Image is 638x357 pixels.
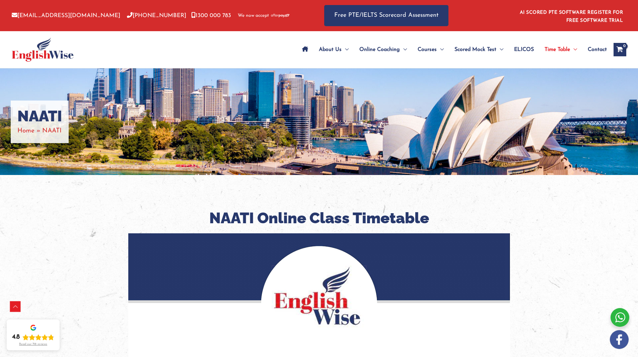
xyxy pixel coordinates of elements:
span: Scored Mock Test [454,38,496,61]
span: We now accept [238,12,269,19]
span: NAATI [42,128,62,134]
a: Contact [582,38,607,61]
a: ELICOS [509,38,539,61]
div: Read our 718 reviews [19,343,47,346]
h2: NAATI Online Class Timetable [128,209,510,228]
a: AI SCORED PTE SOFTWARE REGISTER FOR FREE SOFTWARE TRIAL [520,10,623,23]
span: Menu Toggle [496,38,503,61]
div: 4.8 [12,333,20,341]
a: CoursesMenu Toggle [412,38,449,61]
a: Home [17,128,34,134]
img: cropped-ew-logo [12,38,74,62]
span: Menu Toggle [570,38,577,61]
div: Rating: 4.8 out of 5 [12,333,54,341]
aside: Header Widget 1 [516,5,626,26]
a: Free PTE/IELTS Scorecard Assessment [324,5,448,26]
nav: Breadcrumbs [17,125,62,136]
img: Afterpay-Logo [271,14,289,17]
a: Scored Mock TestMenu Toggle [449,38,509,61]
span: Contact [588,38,607,61]
span: Menu Toggle [437,38,444,61]
span: Menu Toggle [400,38,407,61]
nav: Site Navigation: Main Menu [297,38,607,61]
span: Courses [418,38,437,61]
span: Menu Toggle [342,38,349,61]
a: [PHONE_NUMBER] [127,13,186,18]
span: Online Coaching [359,38,400,61]
a: Time TableMenu Toggle [539,38,582,61]
a: [EMAIL_ADDRESS][DOMAIN_NAME] [12,13,120,18]
span: About Us [319,38,342,61]
img: white-facebook.png [610,330,629,349]
a: View Shopping Cart, empty [614,43,626,56]
span: Time Table [545,38,570,61]
h1: NAATI [17,107,62,125]
a: About UsMenu Toggle [313,38,354,61]
a: Online CoachingMenu Toggle [354,38,412,61]
a: 1300 000 783 [191,13,231,18]
span: ELICOS [514,38,534,61]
